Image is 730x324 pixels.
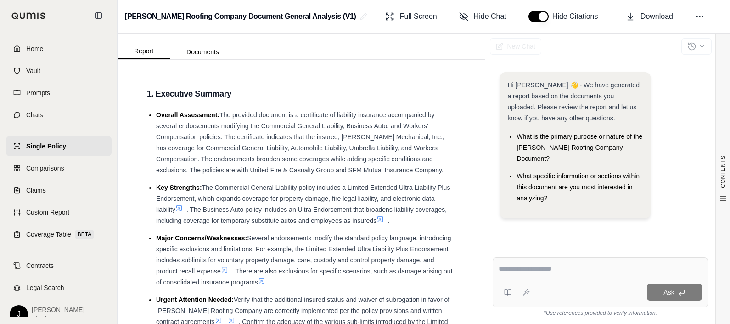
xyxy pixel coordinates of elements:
span: Claims [26,186,46,195]
button: Collapse sidebar [91,8,106,23]
span: Home [26,44,43,53]
div: J [10,305,28,324]
span: . The Business Auto policy includes an Ultra Endorsement that broadens liability coverages, inclu... [156,206,447,224]
span: Vault [26,66,40,75]
span: Single Policy [26,142,66,151]
span: Custom Report [26,208,69,217]
span: Hide Chat [474,11,506,22]
h2: [PERSON_NAME] Roofing Company Document General Analysis (V1) [125,8,356,25]
a: Single Policy [6,136,112,156]
span: Contracts [26,261,54,270]
span: Ask [663,289,674,296]
a: Coverage TableBETA [6,224,112,244]
a: Comparisons [6,158,112,178]
span: Alterity Group [32,314,84,324]
span: Key Strengths: [156,184,202,191]
span: Legal Search [26,283,64,292]
span: Hi [PERSON_NAME] 👋 - We have generated a report based on the documents you uploaded. Please revie... [507,81,640,122]
span: CONTENTS [719,155,727,188]
span: Several endorsements modify the standard policy language, introducing specific exclusions and lim... [156,234,451,275]
button: Ask [647,284,702,301]
a: Contracts [6,256,112,276]
span: . [387,217,389,224]
span: Overall Assessment: [156,111,219,119]
span: Comparisons [26,164,64,173]
img: Qumis Logo [11,12,46,19]
span: The Commercial General Liability policy includes a Limited Extended Ultra Liability Plus Endorsem... [156,184,450,213]
div: *Use references provided to verify information. [493,307,708,317]
span: Urgent Attention Needed: [156,296,234,303]
h3: 1. Executive Summary [147,85,455,102]
span: . [269,279,271,286]
span: Chats [26,110,43,119]
span: Download [640,11,673,22]
span: Hide Citations [552,11,604,22]
span: Coverage Table [26,230,71,239]
button: Hide Chat [455,7,510,26]
span: Full Screen [400,11,437,22]
a: Custom Report [6,202,112,222]
a: Prompts [6,83,112,103]
a: Chats [6,105,112,125]
button: Report [118,44,170,59]
button: Documents [170,45,236,59]
span: BETA [75,230,94,239]
span: Prompts [26,88,50,97]
a: Home [6,39,112,59]
span: What specific information or sections within this document are you most interested in analyzing? [517,172,640,202]
a: Legal Search [6,278,112,298]
a: Vault [6,61,112,81]
button: Full Screen [382,7,441,26]
a: Claims [6,180,112,200]
button: Download [622,7,677,26]
span: Major Concerns/Weaknesses: [156,234,247,242]
span: . There are also exclusions for specific scenarios, such as damage arising out of consolidated in... [156,267,453,286]
span: What is the primary purpose or nature of the [PERSON_NAME] Roofing Company Document? [517,133,642,162]
span: The provided document is a certificate of liability insurance accompanied by several endorsements... [156,111,444,174]
span: [PERSON_NAME] [32,305,84,314]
